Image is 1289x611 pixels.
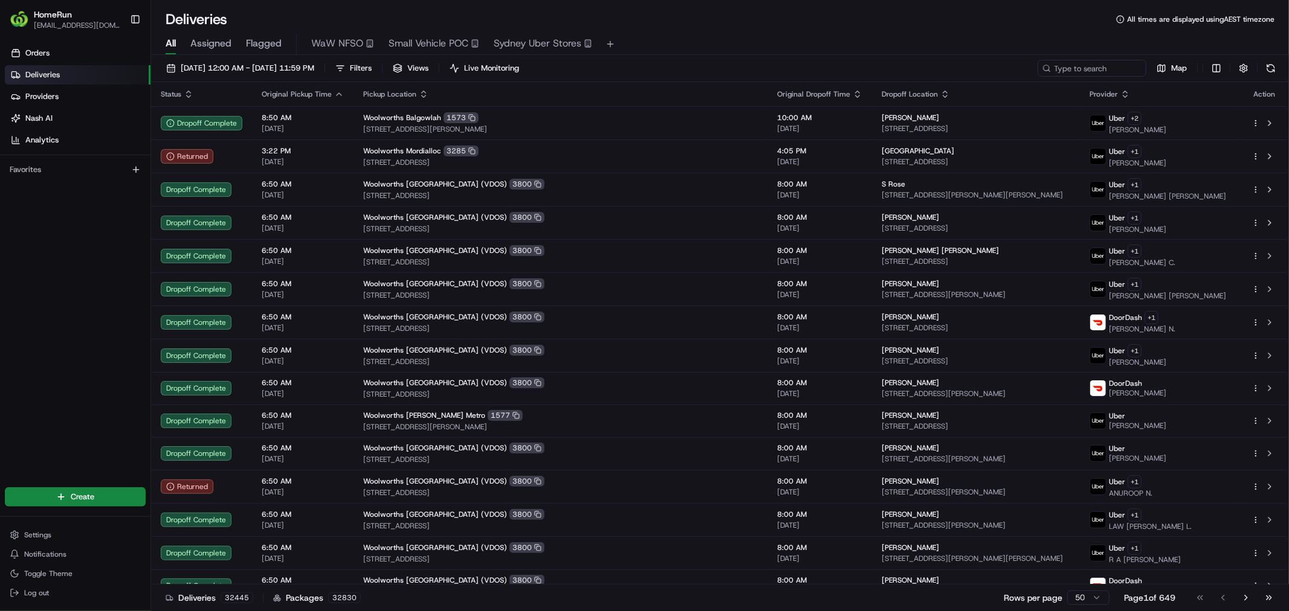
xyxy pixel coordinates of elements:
button: Filters [330,60,377,77]
a: Deliveries [5,65,150,85]
span: Live Monitoring [464,63,519,74]
div: 3800 [509,245,544,256]
button: HomeRunHomeRun[EMAIL_ADDRESS][DOMAIN_NAME] [5,5,125,34]
span: [PERSON_NAME] [PERSON_NAME] [1109,291,1226,301]
span: [PERSON_NAME] [882,378,939,388]
img: doordash_logo_v2.png [1090,380,1106,396]
span: 10:00 AM [777,113,862,123]
span: [STREET_ADDRESS][PERSON_NAME] [363,124,758,134]
span: [PERSON_NAME] [882,543,939,552]
span: Original Pickup Time [262,89,332,99]
button: +1 [1128,278,1142,291]
img: uber-new-logo.jpeg [1090,413,1106,429]
span: [DATE] [262,257,344,266]
span: Woolworths [GEOGRAPHIC_DATA] (VDOS) [363,443,507,453]
button: HomeRun [34,8,72,21]
span: Woolworths Balgowlah [363,113,441,123]
img: uber-new-logo.jpeg [1090,215,1106,231]
div: 3800 [509,312,544,322]
button: Create [5,487,146,507]
span: 8:50 AM [262,113,344,123]
span: [STREET_ADDRESS] [363,554,758,564]
span: [DATE] 12:00 AM - [DATE] 11:59 PM [181,63,314,74]
span: [PERSON_NAME] [882,279,939,289]
span: Original Dropoff Time [777,89,850,99]
span: Woolworths [GEOGRAPHIC_DATA] (VDOS) [363,246,507,255]
span: [DATE] [777,356,862,366]
span: [DATE] [777,157,862,167]
span: 8:00 AM [777,411,862,420]
span: [PERSON_NAME] [1109,158,1166,168]
span: [PERSON_NAME] [882,113,939,123]
span: Uber [1109,444,1125,453]
img: uber-new-logo.jpeg [1090,281,1106,297]
span: All times are displayed using AEST timezone [1127,14,1274,24]
span: DoorDash [1109,313,1142,322]
button: +1 [1128,178,1142,191]
img: HomeRun [10,10,29,29]
span: 6:50 AM [262,179,344,189]
span: [STREET_ADDRESS] [363,257,758,267]
span: Notifications [24,549,66,559]
img: doordash_logo_v2.png [1090,315,1106,330]
img: doordash_logo_v2.png [1090,578,1106,593]
img: uber-new-logo.jpeg [1090,248,1106,264]
button: [DATE] 12:00 AM - [DATE] 11:59 PM [161,60,320,77]
button: +1 [1128,211,1142,225]
span: 8:00 AM [777,443,862,453]
span: Settings [24,530,51,540]
span: Create [71,491,94,502]
span: 6:50 AM [262,213,344,222]
div: 3800 [509,542,544,553]
div: Favorites [5,160,146,179]
div: 3800 [509,212,544,223]
span: [PERSON_NAME] [1109,421,1166,430]
button: +1 [1128,245,1142,258]
span: [DATE] [262,487,344,497]
img: uber-new-logo.jpeg [1090,149,1106,164]
div: Returned [161,479,213,494]
button: [EMAIL_ADDRESS][DOMAIN_NAME] [34,21,120,30]
span: 6:50 AM [262,575,344,585]
span: [STREET_ADDRESS] [363,357,758,366]
span: 8:00 AM [777,246,862,255]
span: 8:00 AM [777,510,862,519]
button: Map [1151,60,1192,77]
span: [PERSON_NAME] [1109,388,1166,398]
span: [STREET_ADDRESS] [363,158,758,167]
span: Woolworths [GEOGRAPHIC_DATA] (VDOS) [363,179,507,189]
img: uber-new-logo.jpeg [1090,479,1106,494]
button: +1 [1145,311,1158,324]
span: [STREET_ADDRESS][PERSON_NAME][PERSON_NAME] [882,554,1070,563]
span: 6:50 AM [262,411,344,420]
div: 32830 [328,592,361,603]
span: Woolworths [GEOGRAPHIC_DATA] (VDOS) [363,279,507,289]
span: Sydney Uber Stores [494,36,581,51]
a: Nash AI [5,109,150,128]
span: Woolworths [GEOGRAPHIC_DATA] (VDOS) [363,476,507,486]
span: [PERSON_NAME] [1109,357,1166,367]
span: 6:50 AM [262,443,344,453]
span: Filters [350,63,372,74]
div: Packages [273,592,361,604]
a: Orders [5,43,150,63]
span: 8:00 AM [777,279,862,289]
div: 3800 [509,575,544,586]
span: [STREET_ADDRESS] [363,191,758,200]
span: 6:50 AM [262,510,344,519]
span: [DATE] [777,190,862,200]
span: [PERSON_NAME] [882,213,939,222]
div: 32445 [221,592,253,603]
span: [GEOGRAPHIC_DATA] [882,146,954,156]
a: Analytics [5,130,150,150]
img: uber-new-logo.jpeg [1090,182,1106,197]
span: Uber [1109,213,1125,223]
span: Uber [1109,246,1125,256]
span: Orders [25,48,50,59]
span: Uber [1109,280,1125,289]
button: Log out [5,584,146,601]
h1: Deliveries [166,10,227,29]
span: Providers [25,91,59,102]
span: [DATE] [777,520,862,530]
